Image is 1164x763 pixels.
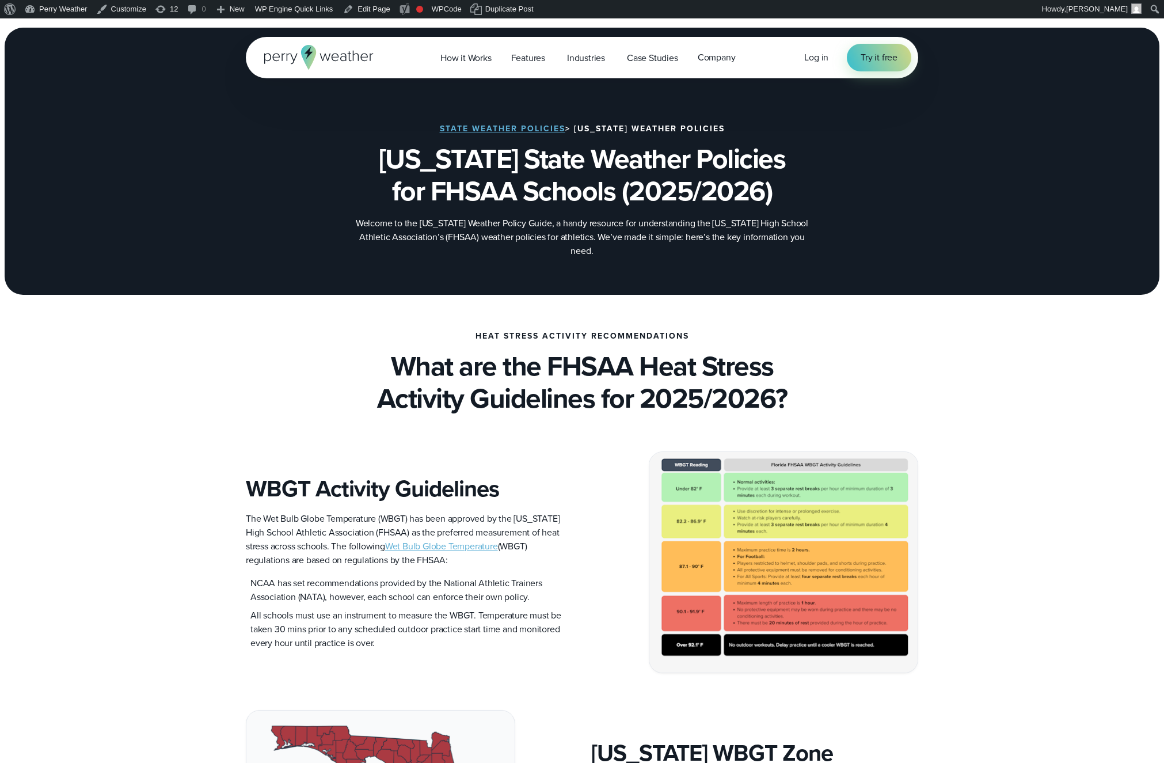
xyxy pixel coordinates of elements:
[250,576,573,604] p: NCAA has set recommendations provided by the National Athletic Trainers Association (NATA), howev...
[440,124,725,134] h3: > [US_STATE] Weather Policies
[861,51,897,64] span: Try it free
[567,51,605,65] span: Industries
[246,350,918,415] h2: What are the FHSAA Heat Stress Activity Guidelines for 2025/2026?
[250,609,573,650] p: All schools must use an instrument to measure the WBGT. Temperature must be taken 30 mins prior t...
[440,123,565,135] a: State Weather Policies
[246,475,573,503] h3: WBGT Activity Guidelines
[1066,5,1128,13] span: [PERSON_NAME]
[804,51,828,64] a: Log in
[352,217,812,258] p: Welcome to the [US_STATE] Weather Policy Guide, a handy resource for understanding the [US_STATE]...
[511,51,545,65] span: Features
[627,51,678,65] span: Case Studies
[649,452,918,673] img: Florida FHSAA WBGT Guidelines
[476,332,689,341] h3: Heat Stress Activity Recommendations
[431,46,501,70] a: How it Works
[385,540,498,553] a: Wet Bulb Globe Temperature
[303,143,861,207] h1: [US_STATE] State Weather Policies for FHSAA Schools (2025/2026)
[698,51,736,64] span: Company
[440,51,492,65] span: How it Works
[847,44,911,71] a: Try it free
[416,6,423,13] div: Needs improvement
[246,512,573,567] p: The Wet Bulb Globe Temperature (WBGT) has been approved by the [US_STATE] High School Athletic As...
[617,46,688,70] a: Case Studies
